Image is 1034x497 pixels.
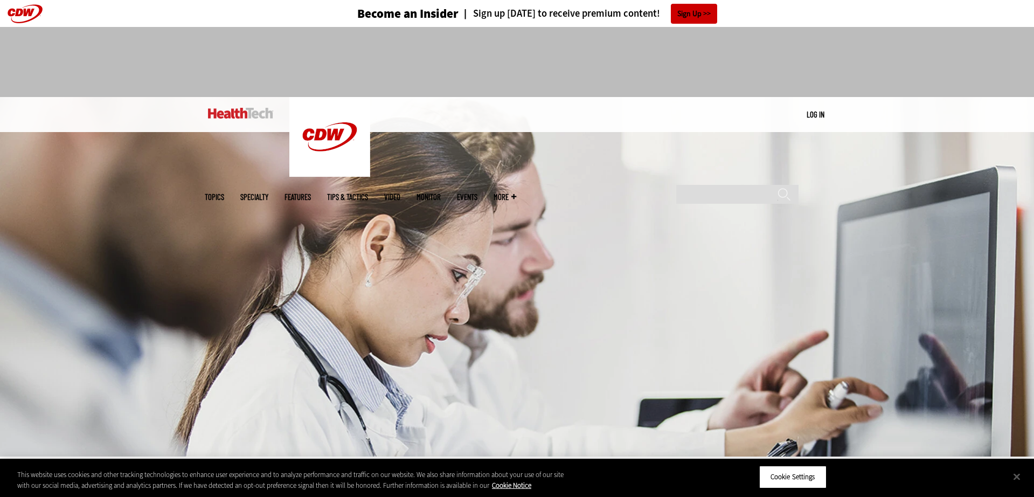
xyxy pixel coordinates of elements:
[492,481,531,490] a: More information about your privacy
[327,193,368,201] a: Tips & Tactics
[289,97,370,177] img: Home
[1005,465,1029,488] button: Close
[457,193,477,201] a: Events
[759,466,827,488] button: Cookie Settings
[17,470,568,491] div: This website uses cookies and other tracking technologies to enhance user experience and to analy...
[284,193,311,201] a: Features
[807,109,824,119] a: Log in
[289,168,370,180] a: CDW
[807,109,824,120] div: User menu
[671,4,717,24] a: Sign Up
[205,193,224,201] span: Topics
[384,193,400,201] a: Video
[459,9,660,19] a: Sign up [DATE] to receive premium content!
[494,193,516,201] span: More
[321,38,713,86] iframe: advertisement
[417,193,441,201] a: MonITor
[240,193,268,201] span: Specialty
[208,108,273,119] img: Home
[357,8,459,20] h3: Become an Insider
[317,8,459,20] a: Become an Insider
